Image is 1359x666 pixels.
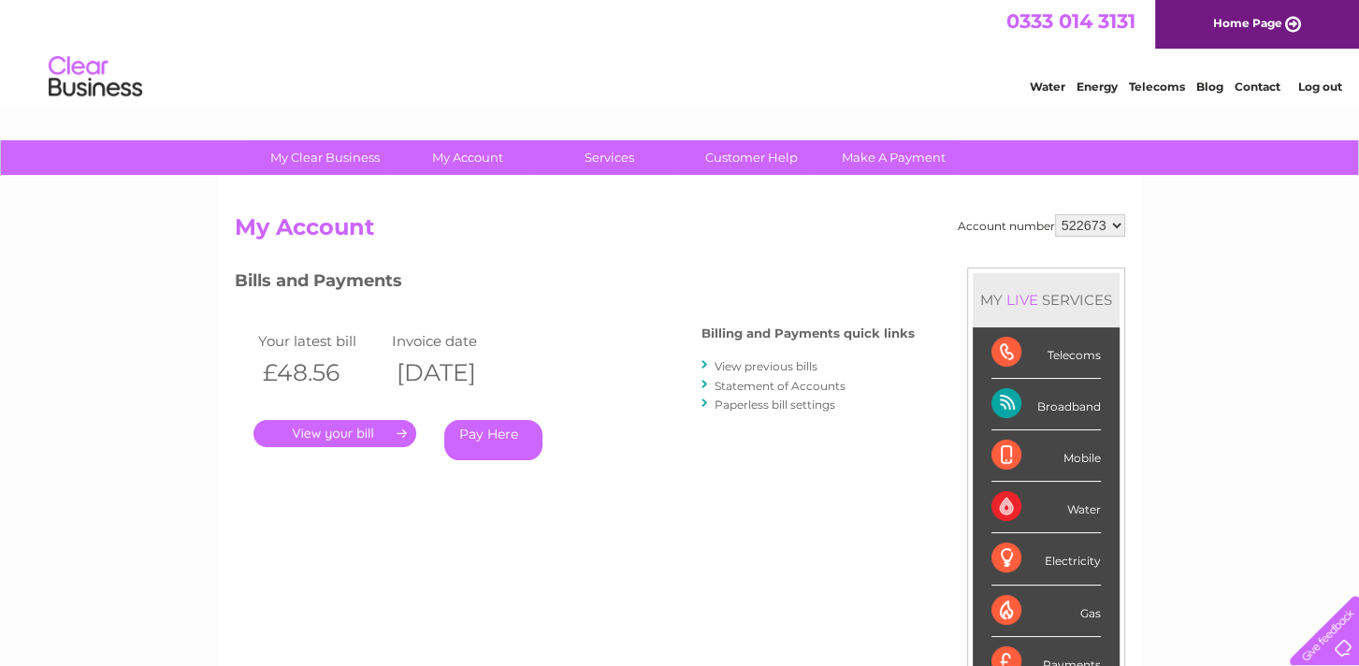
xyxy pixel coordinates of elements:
[715,359,817,373] a: View previous bills
[253,354,388,392] th: £48.56
[387,354,522,392] th: [DATE]
[1030,80,1065,94] a: Water
[991,430,1101,482] div: Mobile
[715,398,835,412] a: Paperless bill settings
[253,328,388,354] td: Your latest bill
[248,140,402,175] a: My Clear Business
[1003,291,1042,309] div: LIVE
[387,328,522,354] td: Invoice date
[991,327,1101,379] div: Telecoms
[235,268,915,300] h3: Bills and Payments
[991,533,1101,585] div: Electricity
[444,420,542,460] a: Pay Here
[715,379,846,393] a: Statement of Accounts
[674,140,829,175] a: Customer Help
[235,214,1125,250] h2: My Account
[532,140,687,175] a: Services
[390,140,544,175] a: My Account
[991,482,1101,533] div: Water
[1129,80,1185,94] a: Telecoms
[973,273,1120,326] div: MY SERVICES
[48,49,143,106] img: logo.png
[991,379,1101,430] div: Broadband
[1006,9,1135,33] a: 0333 014 3131
[701,326,915,340] h4: Billing and Payments quick links
[817,140,971,175] a: Make A Payment
[253,420,416,447] a: .
[1235,80,1280,94] a: Contact
[239,10,1122,91] div: Clear Business is a trading name of Verastar Limited (registered in [GEOGRAPHIC_DATA] No. 3667643...
[958,214,1125,237] div: Account number
[991,586,1101,637] div: Gas
[1297,80,1341,94] a: Log out
[1196,80,1223,94] a: Blog
[1077,80,1118,94] a: Energy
